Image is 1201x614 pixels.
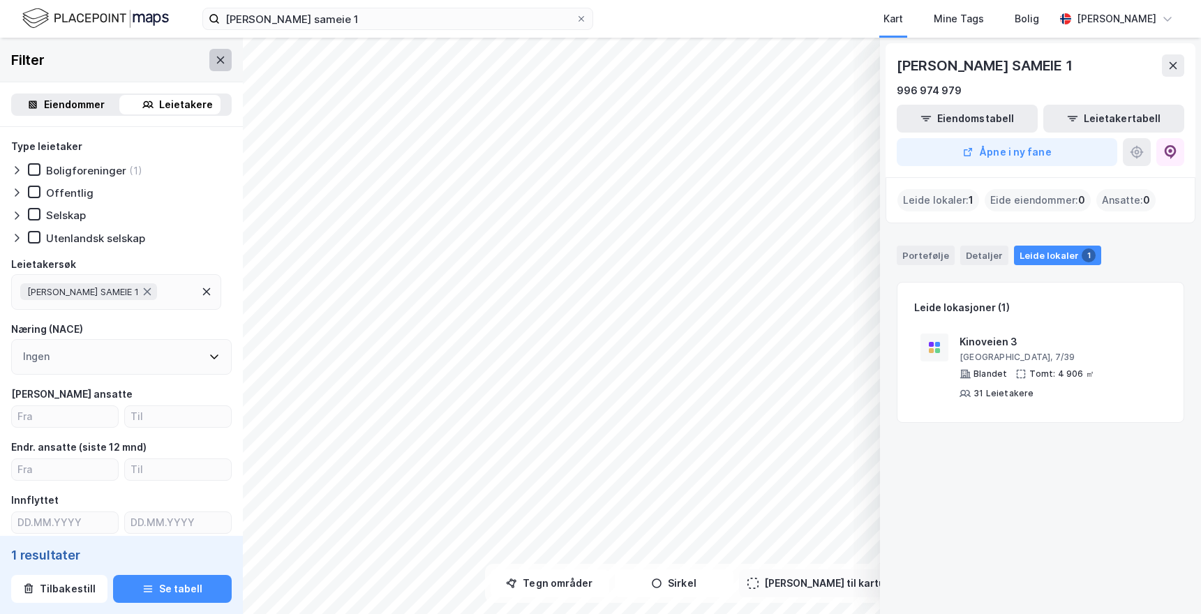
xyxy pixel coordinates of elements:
[897,54,1075,77] div: [PERSON_NAME] SAMEIE 1
[46,209,86,222] div: Selskap
[11,492,59,509] div: Innflyttet
[11,49,45,71] div: Filter
[985,189,1091,211] div: Eide eiendommer :
[12,459,118,480] input: Fra
[11,321,83,338] div: Næring (NACE)
[615,569,733,597] button: Sirkel
[764,575,912,592] div: [PERSON_NAME] til kartutsnitt
[491,569,609,597] button: Tegn områder
[1015,10,1039,27] div: Bolig
[914,299,1010,316] div: Leide lokasjoner (1)
[46,232,145,245] div: Utenlandsk selskap
[1014,246,1101,265] div: Leide lokaler
[974,388,1034,399] div: 31 Leietakere
[897,82,962,99] div: 996 974 979
[27,286,139,297] span: [PERSON_NAME] SAMEIE 1
[1131,547,1201,614] iframe: Chat Widget
[129,164,142,177] div: (1)
[113,575,232,603] button: Se tabell
[974,368,1007,380] div: Blandet
[11,439,147,456] div: Endr. ansatte (siste 12 mnd)
[11,575,107,603] button: Tilbakestill
[1131,547,1201,614] div: Kontrollprogram for chat
[46,186,94,200] div: Offentlig
[969,192,974,209] span: 1
[11,547,232,564] div: 1 resultater
[960,334,1161,350] div: Kinoveien 3
[883,10,903,27] div: Kart
[934,10,984,27] div: Mine Tags
[11,256,76,273] div: Leietakersøk
[44,96,105,113] div: Eiendommer
[1082,248,1096,262] div: 1
[1078,192,1085,209] span: 0
[125,459,231,480] input: Til
[1029,368,1094,380] div: Tomt: 4 906 ㎡
[46,164,126,177] div: Boligforeninger
[960,246,1008,265] div: Detaljer
[1043,105,1184,133] button: Leietakertabell
[12,406,118,427] input: Fra
[1077,10,1156,27] div: [PERSON_NAME]
[897,189,979,211] div: Leide lokaler :
[22,6,169,31] img: logo.f888ab2527a4732fd821a326f86c7f29.svg
[1096,189,1156,211] div: Ansatte :
[159,96,213,113] div: Leietakere
[23,348,50,365] div: Ingen
[220,8,576,29] input: Søk på adresse, matrikkel, gårdeiere, leietakere eller personer
[125,406,231,427] input: Til
[897,105,1038,133] button: Eiendomstabell
[12,512,118,533] input: DD.MM.YYYY
[897,138,1117,166] button: Åpne i ny fane
[11,138,82,155] div: Type leietaker
[125,512,231,533] input: DD.MM.YYYY
[960,352,1161,363] div: [GEOGRAPHIC_DATA], 7/39
[1143,192,1150,209] span: 0
[11,386,133,403] div: [PERSON_NAME] ansatte
[897,246,955,265] div: Portefølje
